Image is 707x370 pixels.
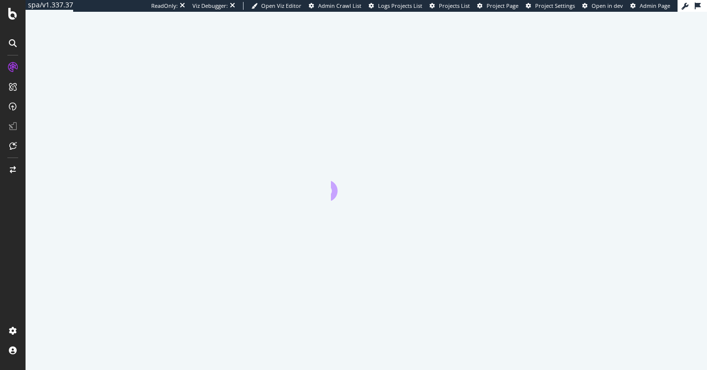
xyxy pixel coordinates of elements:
[630,2,670,10] a: Admin Page
[535,2,575,9] span: Project Settings
[369,2,422,10] a: Logs Projects List
[378,2,422,9] span: Logs Projects List
[439,2,470,9] span: Projects List
[331,165,402,201] div: animation
[309,2,361,10] a: Admin Crawl List
[640,2,670,9] span: Admin Page
[251,2,301,10] a: Open Viz Editor
[151,2,178,10] div: ReadOnly:
[592,2,623,9] span: Open in dev
[430,2,470,10] a: Projects List
[192,2,228,10] div: Viz Debugger:
[477,2,518,10] a: Project Page
[318,2,361,9] span: Admin Crawl List
[261,2,301,9] span: Open Viz Editor
[526,2,575,10] a: Project Settings
[582,2,623,10] a: Open in dev
[487,2,518,9] span: Project Page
